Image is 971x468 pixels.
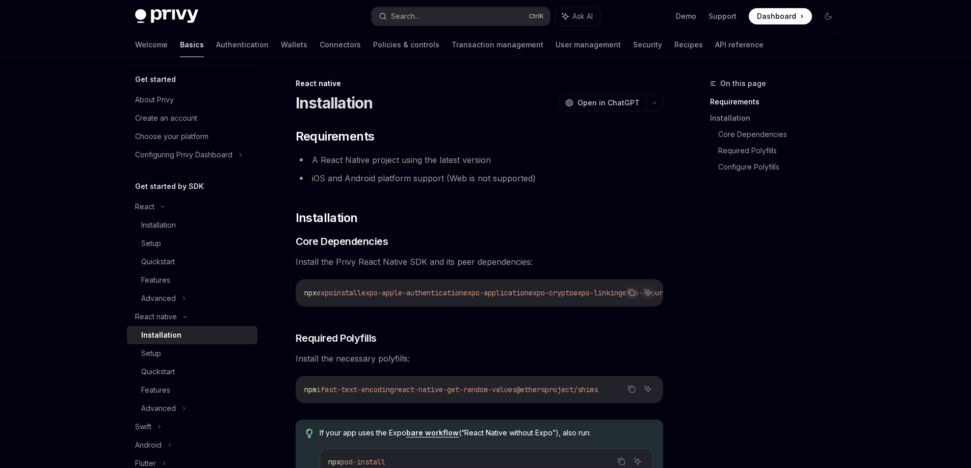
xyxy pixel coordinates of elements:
[141,347,161,360] div: Setup
[135,9,198,23] img: dark logo
[361,288,463,297] span: expo-apple-authentication
[463,288,529,297] span: expo-application
[556,33,621,57] a: User management
[127,344,257,363] a: Setup
[141,402,176,415] div: Advanced
[296,128,375,145] span: Requirements
[578,98,640,108] span: Open in ChatGPT
[559,94,646,112] button: Open in ChatGPT
[304,288,317,297] span: npx
[127,91,257,109] a: About Privy
[708,11,737,21] a: Support
[757,11,796,21] span: Dashboard
[715,33,764,57] a: API reference
[296,78,663,89] div: React native
[135,94,174,106] div: About Privy
[127,234,257,253] a: Setup
[317,288,333,297] span: expo
[320,428,652,438] span: If your app uses the Expo (“React Native without Expo”), also run:
[135,201,154,213] div: React
[516,385,598,394] span: @ethersproject/shims
[135,112,197,124] div: Create an account
[328,457,340,466] span: npx
[135,311,177,323] div: React native
[180,33,204,57] a: Basics
[320,33,361,57] a: Connectors
[127,127,257,146] a: Choose your platform
[135,73,176,86] h5: Get started
[718,159,845,175] a: Configure Polyfills
[625,382,638,396] button: Copy the contents from the code block
[306,429,313,438] svg: Tip
[127,271,257,289] a: Features
[127,216,257,234] a: Installation
[141,329,181,341] div: Installation
[135,130,208,143] div: Choose your platform
[394,385,516,394] span: react-native-get-random-values
[710,110,845,126] a: Installation
[141,366,175,378] div: Quickstart
[141,256,175,268] div: Quickstart
[641,382,654,396] button: Ask AI
[127,363,257,381] a: Quickstart
[615,455,628,468] button: Copy the contents from the code block
[529,288,573,297] span: expo-crypto
[718,143,845,159] a: Required Polyfills
[296,94,373,112] h1: Installation
[281,33,307,57] a: Wallets
[127,109,257,127] a: Create an account
[127,381,257,399] a: Features
[372,7,550,25] button: Search...CtrlK
[127,326,257,344] a: Installation
[674,33,703,57] a: Recipes
[296,234,388,249] span: Core Dependencies
[296,351,663,366] span: Install the necessary polyfills:
[141,237,161,250] div: Setup
[141,292,176,305] div: Advanced
[141,219,176,231] div: Installation
[296,255,663,269] span: Install the Privy React Native SDK and its peer dependencies:
[321,385,394,394] span: fast-text-encoding
[625,286,638,299] button: Copy the contents from the code block
[135,33,168,57] a: Welcome
[296,171,663,185] li: iOS and Android platform support (Web is not supported)
[676,11,696,21] a: Demo
[304,385,317,394] span: npm
[216,33,269,57] a: Authentication
[720,77,766,90] span: On this page
[340,457,385,466] span: pod-install
[631,455,644,468] button: Ask AI
[127,253,257,271] a: Quickstart
[141,384,170,396] div: Features
[391,10,419,22] div: Search...
[296,331,377,345] span: Required Polyfills
[135,149,232,161] div: Configuring Privy Dashboard
[317,385,321,394] span: i
[141,274,170,286] div: Features
[820,8,836,24] button: Toggle dark mode
[296,210,358,226] span: Installation
[135,180,204,192] h5: Get started by SDK
[633,33,662,57] a: Security
[135,439,162,451] div: Android
[333,288,361,297] span: install
[718,126,845,143] a: Core Dependencies
[406,428,459,437] a: bare workflow
[555,7,600,25] button: Ask AI
[710,94,845,110] a: Requirements
[373,33,439,57] a: Policies & controls
[529,12,544,20] span: Ctrl K
[296,153,663,167] li: A React Native project using the latest version
[641,286,654,299] button: Ask AI
[749,8,812,24] a: Dashboard
[572,11,593,21] span: Ask AI
[573,288,622,297] span: expo-linking
[622,288,692,297] span: expo-secure-store
[452,33,543,57] a: Transaction management
[135,421,151,433] div: Swift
